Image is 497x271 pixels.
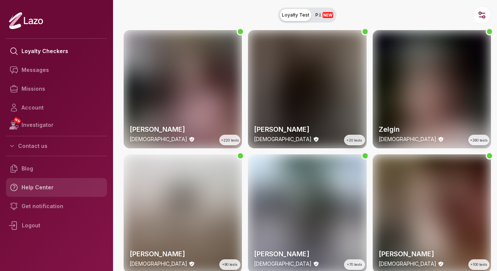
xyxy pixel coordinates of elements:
[13,117,21,124] span: NEW
[6,139,107,153] button: Contact us
[6,79,107,98] a: Missions
[6,98,107,117] a: Account
[282,12,309,18] span: Loyalty Test
[248,30,366,148] img: thumb
[130,135,187,143] p: [DEMOGRAPHIC_DATA]
[379,124,485,135] h2: Zelgin
[130,124,236,135] h2: [PERSON_NAME]
[124,30,242,148] img: thumb
[347,262,362,267] span: +70 tests
[471,262,487,267] span: +100 tests
[254,124,360,135] h2: [PERSON_NAME]
[248,30,366,148] a: thumbchecker[PERSON_NAME][DEMOGRAPHIC_DATA]+20 tests
[222,262,237,267] span: +90 tests
[6,216,107,235] div: Logout
[254,135,312,143] p: [DEMOGRAPHIC_DATA]
[347,138,362,143] span: +20 tests
[315,12,333,18] span: P.I.
[130,249,236,259] h2: [PERSON_NAME]
[379,135,436,143] p: [DEMOGRAPHIC_DATA]
[379,249,485,259] h2: [PERSON_NAME]
[6,159,107,178] a: Blog
[6,61,107,79] a: Messages
[6,42,107,61] a: Loyalty Checkers
[323,12,333,18] span: NEW
[254,249,360,259] h2: [PERSON_NAME]
[373,30,491,148] a: thumbcheckerZelgin[DEMOGRAPHIC_DATA]+260 tests
[470,138,488,143] span: +260 tests
[373,30,491,148] img: thumb
[6,117,107,133] a: NEWInvestigator
[379,260,436,268] p: [DEMOGRAPHIC_DATA]
[221,138,239,143] span: +220 tests
[124,30,242,148] a: thumbchecker[PERSON_NAME][DEMOGRAPHIC_DATA]+220 tests
[6,197,107,216] a: Get notification
[6,178,107,197] a: Help Center
[130,260,187,268] p: [DEMOGRAPHIC_DATA]
[254,260,312,268] p: [DEMOGRAPHIC_DATA]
